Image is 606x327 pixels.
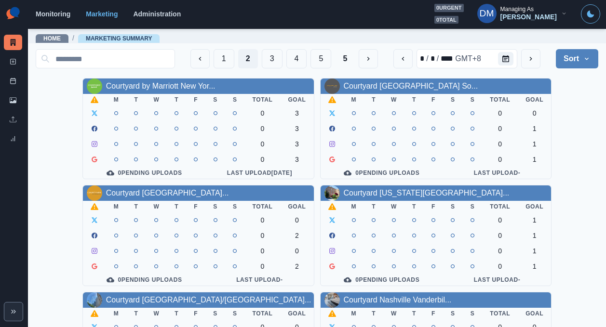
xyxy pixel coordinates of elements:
nav: breadcrumb [36,33,160,43]
div: 0 [288,216,306,224]
th: W [383,308,404,319]
th: Total [482,308,518,319]
th: W [146,94,167,105]
a: Home [43,35,61,42]
span: 0 total [434,16,458,24]
div: Managing As [500,6,534,13]
div: 0 [253,125,273,132]
div: 1 [525,216,543,224]
button: next [521,49,540,68]
div: month [419,53,425,65]
div: 3 [288,125,306,132]
th: Goal [518,201,551,212]
img: 458636457502366 [87,78,102,94]
th: Goal [518,308,551,319]
button: Page 5 [310,49,331,68]
a: Administration [133,10,181,18]
a: Courtyard Nashville Vanderbil... [344,296,452,304]
div: 0 Pending Uploads [91,169,198,177]
th: S [443,201,463,212]
button: Page 1 [214,49,234,68]
button: Next Media [359,49,378,68]
img: 1087844734593872 [87,292,102,308]
div: 0 [253,156,273,163]
div: 0 [288,247,306,255]
div: 0 [253,216,273,224]
th: S [225,308,245,319]
th: T [126,94,146,105]
div: 0 [525,109,543,117]
div: 1 [525,232,543,239]
div: 0 [490,232,510,239]
a: New Post [4,54,22,69]
a: Uploads [4,112,22,127]
th: T [126,201,146,212]
div: year [440,53,454,65]
th: Goal [280,94,313,105]
span: 0 urgent [434,4,464,12]
th: S [463,94,483,105]
th: Total [482,201,518,212]
div: 1 [525,262,543,270]
div: 1 [525,125,543,132]
div: 1 [525,140,543,148]
a: Post Schedule [4,73,22,89]
th: F [424,201,443,212]
div: 1 [525,156,543,163]
th: S [205,94,225,105]
button: Toggle Mode [581,4,600,24]
th: Total [482,94,518,105]
th: T [364,308,383,319]
th: T [167,308,186,319]
button: previous [393,49,413,68]
div: 0 Pending Uploads [328,276,436,284]
div: 3 [288,156,306,163]
div: Last Upload - [451,169,543,177]
th: F [186,201,205,212]
div: 0 [490,262,510,270]
a: Marketing Summary [4,35,22,50]
img: 624992304259564 [87,185,102,201]
th: W [146,201,167,212]
th: T [364,94,383,105]
button: Page 4 [286,49,307,68]
a: Marketing [86,10,118,18]
div: 0 [490,156,510,163]
th: Total [245,308,281,319]
th: Goal [280,201,313,212]
div: 0 [253,140,273,148]
th: T [167,201,186,212]
button: Expand [4,302,23,321]
th: T [364,201,383,212]
th: F [424,308,443,319]
div: day [430,53,436,65]
div: 0 [253,109,273,117]
th: S [225,201,245,212]
button: Calendar [498,52,513,65]
div: 3 [288,140,306,148]
th: S [443,308,463,319]
th: S [205,201,225,212]
div: 0 Pending Uploads [91,276,198,284]
div: Last Upload - [451,276,543,284]
a: Courtyard [GEOGRAPHIC_DATA] So... [344,82,478,90]
div: Last Upload - [213,276,306,284]
img: 252922255214061 [324,185,340,201]
th: S [443,94,463,105]
th: T [404,308,424,319]
div: 2 [288,232,306,239]
th: M [344,308,364,319]
th: F [424,94,443,105]
div: 0 [490,109,510,117]
a: Marketing Summary [86,35,152,42]
th: F [186,94,205,105]
button: Previous [190,49,210,68]
div: 0 [490,125,510,132]
th: T [404,94,424,105]
div: [PERSON_NAME] [500,13,557,21]
th: S [463,201,483,212]
th: W [383,94,404,105]
button: Page 3 [262,49,283,68]
div: time zone [454,53,482,65]
th: Total [245,94,281,105]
